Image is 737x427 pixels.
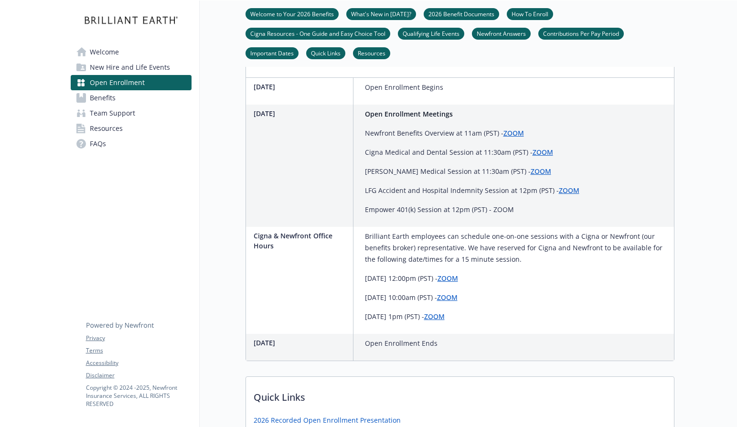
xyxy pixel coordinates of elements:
[90,136,106,151] span: FAQs
[86,346,191,355] a: Terms
[365,166,579,177] p: [PERSON_NAME] Medical Session at 11:30am (PST) -
[507,9,553,18] a: How To Enroll
[424,312,445,321] a: ZOOM
[353,48,390,57] a: Resources
[472,29,531,38] a: Newfront Answers
[86,384,191,408] p: Copyright © 2024 - 2025 , Newfront Insurance Services, ALL RIGHTS RESERVED
[90,121,123,136] span: Resources
[365,147,579,158] p: Cigna Medical and Dental Session at 11:30am (PST) -
[365,311,670,322] p: [DATE] 1pm (PST) -
[533,148,553,157] a: ZOOM
[254,231,349,251] p: Cigna & Newfront Office Hours
[365,338,438,349] p: Open Enrollment Ends
[254,415,401,425] a: 2026 Recorded Open Enrollment Presentation
[365,185,579,196] p: LFG Accident and Hospital Indemnity Session at 12pm (PST) -
[559,186,579,195] a: ZOOM
[71,106,192,121] a: Team Support
[365,292,670,303] p: [DATE] 10:00am (PST) -
[306,48,345,57] a: Quick Links
[254,82,349,92] p: [DATE]
[246,29,390,38] a: Cigna Resources - One Guide and Easy Choice Tool
[71,121,192,136] a: Resources
[254,108,349,118] p: [DATE]
[365,204,579,215] p: Empower 401(k) Session at 12pm (PST) - ZOOM
[365,128,579,139] p: Newfront Benefits Overview at 11am (PST) -
[71,44,192,60] a: Welcome
[86,371,191,380] a: Disclaimer
[246,48,299,57] a: Important Dates
[246,377,674,412] p: Quick Links
[365,231,670,265] p: Brilliant Earth employees can schedule one-on-one sessions with a Cigna or Newfront (our benefits...
[424,9,499,18] a: 2026 Benefit Documents
[71,75,192,90] a: Open Enrollment
[538,29,624,38] a: Contributions Per Pay Period
[90,75,145,90] span: Open Enrollment
[90,44,119,60] span: Welcome
[90,60,170,75] span: New Hire and Life Events
[71,136,192,151] a: FAQs
[346,9,416,18] a: What's New in [DATE]?
[90,106,135,121] span: Team Support
[71,60,192,75] a: New Hire and Life Events
[71,90,192,106] a: Benefits
[398,29,464,38] a: Qualifying Life Events
[531,167,551,176] a: ZOOM
[438,274,458,283] a: ZOOM
[365,273,670,284] p: [DATE] 12:00pm (PST) -
[246,9,339,18] a: Welcome to Your 2026 Benefits
[254,338,349,348] p: [DATE]
[503,128,524,138] a: ZOOM
[365,109,453,118] strong: Open Enrollment Meetings
[365,82,443,93] p: Open Enrollment Begins
[90,90,116,106] span: Benefits
[86,359,191,367] a: Accessibility
[86,334,191,342] a: Privacy
[437,293,458,302] a: ZOOM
